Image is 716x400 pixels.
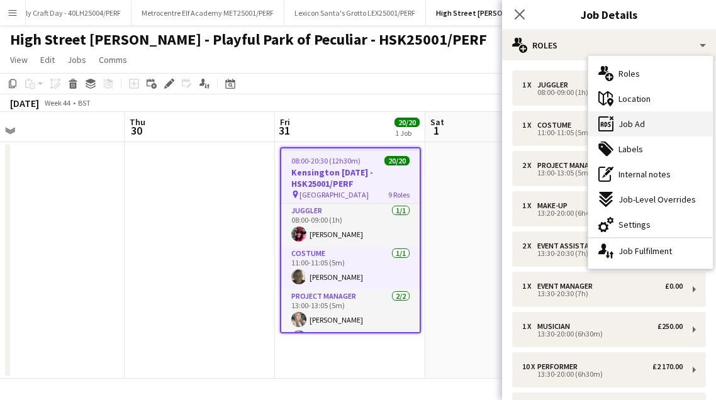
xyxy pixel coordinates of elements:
div: 13:20-20:00 (6h40m) [522,210,683,216]
span: Location [618,93,651,104]
div: Job Fulfilment [588,238,713,264]
div: BST [78,98,91,108]
button: Lexicon Santa's Grotto LEX25001/PERF [284,1,426,25]
div: £250.00 [657,322,683,331]
div: Make-up [537,201,573,210]
app-job-card: 08:00-20:30 (12h30m)20/20Kensington [DATE] - HSK25001/PERF [GEOGRAPHIC_DATA]9 RolesJuggler1/108:0... [280,147,421,333]
div: £2 170.00 [652,362,683,371]
span: 30 [128,123,145,138]
a: Edit [35,52,60,68]
div: 1 x [522,81,537,89]
h3: Kensington [DATE] - HSK25001/PERF [281,167,420,189]
div: Roles [502,30,716,60]
div: Costume [537,121,576,130]
span: Edit [40,54,55,65]
div: 1 x [522,121,537,130]
span: Job Ad [618,118,645,130]
div: 1 Job [395,128,419,138]
div: Event Manager [537,282,598,291]
h1: High Street [PERSON_NAME] - Playful Park of Peculiar - HSK25001/PERF [10,30,487,49]
span: 31 [278,123,290,138]
span: Roles [618,68,640,79]
span: Fri [280,116,290,128]
div: Performer [537,362,583,371]
div: £0.00 [665,282,683,291]
div: 2 x [522,161,537,170]
span: 20/20 [384,156,410,165]
button: Metrocentre Elf Academy MET25001/PERF [131,1,284,25]
button: High Street [PERSON_NAME] - Playful Park of Peculiar - HSK25001/PERF [426,1,681,25]
span: Comms [99,54,127,65]
div: 08:00-09:00 (1h) [522,89,683,96]
div: 1 x [522,322,537,331]
h3: Job Details [502,6,716,23]
div: [DATE] [10,97,39,109]
span: [GEOGRAPHIC_DATA] [299,190,369,199]
span: 1 [428,123,444,138]
span: Thu [130,116,145,128]
span: Labels [618,143,643,155]
app-card-role: Project Manager2/213:00-13:05 (5m)[PERSON_NAME][PERSON_NAME] [281,289,420,350]
span: 08:00-20:30 (12h30m) [291,156,361,165]
span: Internal notes [618,169,671,180]
span: View [10,54,28,65]
span: Job-Level Overrides [618,194,696,205]
div: 13:30-20:30 (7h) [522,250,683,257]
div: 13:00-13:05 (5m) [522,170,683,176]
div: 13:30-20:30 (7h) [522,291,683,297]
a: Comms [94,52,132,68]
div: 1 x [522,282,537,291]
a: Jobs [62,52,91,68]
div: Project Manager [537,161,607,170]
div: 13:30-20:00 (6h30m) [522,331,683,337]
span: Week 44 [42,98,73,108]
span: 9 Roles [388,190,410,199]
span: 20/20 [394,118,420,127]
span: Sat [430,116,444,128]
app-card-role: Juggler1/108:00-09:00 (1h)[PERSON_NAME] [281,204,420,247]
div: 13:30-20:00 (6h30m) [522,371,683,377]
div: 1 x [522,201,537,210]
div: 10 x [522,362,537,371]
span: Jobs [67,54,86,65]
div: 11:00-11:05 (5m) [522,130,683,136]
div: Musician [537,322,575,331]
app-card-role: Costume1/111:00-11:05 (5m)[PERSON_NAME] [281,247,420,289]
div: Juggler [537,81,573,89]
div: 2 x [522,242,537,250]
span: Settings [618,219,651,230]
div: Event Assistant [537,242,604,250]
a: View [5,52,33,68]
